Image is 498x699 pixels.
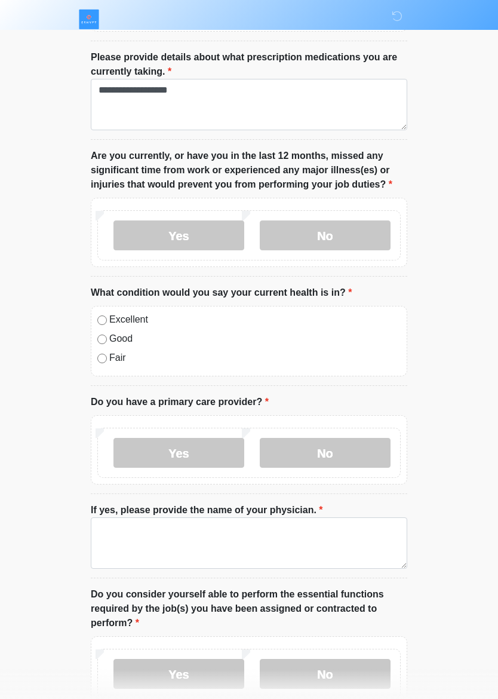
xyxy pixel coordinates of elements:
label: Do you have a primary care provider? [91,395,269,409]
label: No [260,220,391,250]
label: If yes, please provide the name of your physician. [91,503,323,517]
label: No [260,659,391,689]
label: Excellent [109,312,401,327]
label: Yes [113,220,244,250]
label: Do you consider yourself able to perform the essential functions required by the job(s) you have ... [91,587,407,630]
input: Fair [97,354,107,363]
input: Excellent [97,315,107,325]
img: ESHYFT Logo [79,9,99,29]
input: Good [97,335,107,344]
label: What condition would you say your current health is in? [91,286,352,300]
label: Good [109,332,401,346]
label: Fair [109,351,401,365]
label: Yes [113,438,244,468]
label: Are you currently, or have you in the last 12 months, missed any significant time from work or ex... [91,149,407,192]
label: No [260,438,391,468]
label: Yes [113,659,244,689]
label: Please provide details about what prescription medications you are currently taking. [91,50,407,79]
